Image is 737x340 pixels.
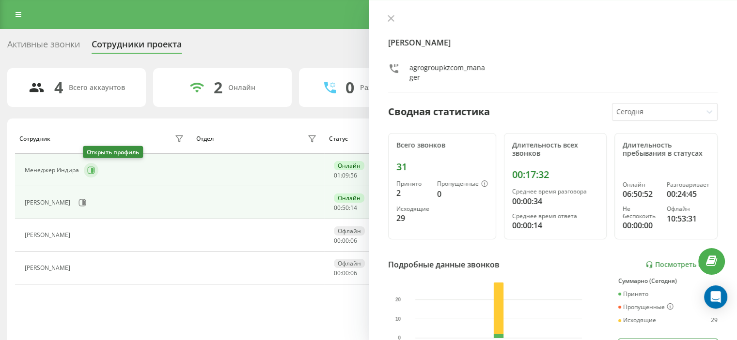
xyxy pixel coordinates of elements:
div: Разговаривают [360,84,413,92]
div: Пропущенные [437,180,488,188]
span: 00 [334,269,341,277]
span: 00 [342,269,349,277]
div: Онлайн [334,193,364,203]
div: Сотрудник [19,135,50,142]
span: 09 [342,171,349,179]
div: 00:24:45 [667,188,709,200]
span: 06 [350,269,357,277]
div: 31 [396,161,488,173]
div: Менеджер Индира [25,167,81,174]
div: Суммарно (Сегодня) [618,278,718,284]
div: 2 [214,78,222,97]
div: Онлайн [623,181,659,188]
span: 00 [342,237,349,245]
div: agrogroupkzcom_manager [409,63,485,82]
div: Длительность всех звонков [512,141,599,158]
div: Открыть профиль [83,146,143,158]
div: 0 [345,78,354,97]
div: Среднее время разговора [512,188,599,195]
div: Всего звонков [396,141,488,149]
span: 01 [334,171,341,179]
a: Посмотреть отчет [645,261,718,269]
div: Онлайн [228,84,255,92]
div: 29 [396,212,429,224]
div: Принято [618,291,648,297]
div: Разговаривает [667,181,709,188]
div: : : [334,205,357,211]
div: 00:00:34 [512,195,599,207]
div: Пропущенные [618,303,674,311]
div: Онлайн [334,161,364,170]
div: Длительность пребывания в статусах [623,141,709,158]
div: Отдел [196,135,214,142]
div: : : [334,270,357,277]
div: Подробные данные звонков [388,259,500,270]
h4: [PERSON_NAME] [388,37,718,48]
div: Исходящие [618,317,656,324]
div: : : [334,172,357,179]
div: 0 [437,188,488,200]
div: Статус [329,135,348,142]
div: 2 [396,187,429,199]
div: Офлайн [334,259,365,268]
div: 00:00:14 [512,220,599,231]
div: 06:50:52 [623,188,659,200]
div: Офлайн [334,226,365,236]
div: [PERSON_NAME] [25,199,73,206]
div: Принято [396,180,429,187]
div: : : [334,237,357,244]
span: 06 [350,237,357,245]
div: 00:17:32 [512,169,599,180]
span: 14 [350,204,357,212]
div: Open Intercom Messenger [704,285,727,309]
div: Офлайн [667,206,709,212]
div: 10:53:31 [667,213,709,224]
div: Всего аккаунтов [69,84,125,92]
text: 20 [395,297,401,302]
span: 50 [342,204,349,212]
span: 56 [350,171,357,179]
div: Среднее время ответа [512,213,599,220]
div: 00:00:00 [623,220,659,231]
div: [PERSON_NAME] [25,232,73,238]
div: [PERSON_NAME] [25,265,73,271]
div: Исходящие [396,206,429,212]
div: Не беспокоить [623,206,659,220]
div: 4 [54,78,63,97]
text: 10 [395,316,401,322]
span: 00 [334,237,341,245]
div: Сводная статистика [388,104,490,119]
div: Сотрудники проекта [92,39,182,54]
div: 29 [711,317,718,324]
span: 00 [334,204,341,212]
div: Активные звонки [7,39,80,54]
